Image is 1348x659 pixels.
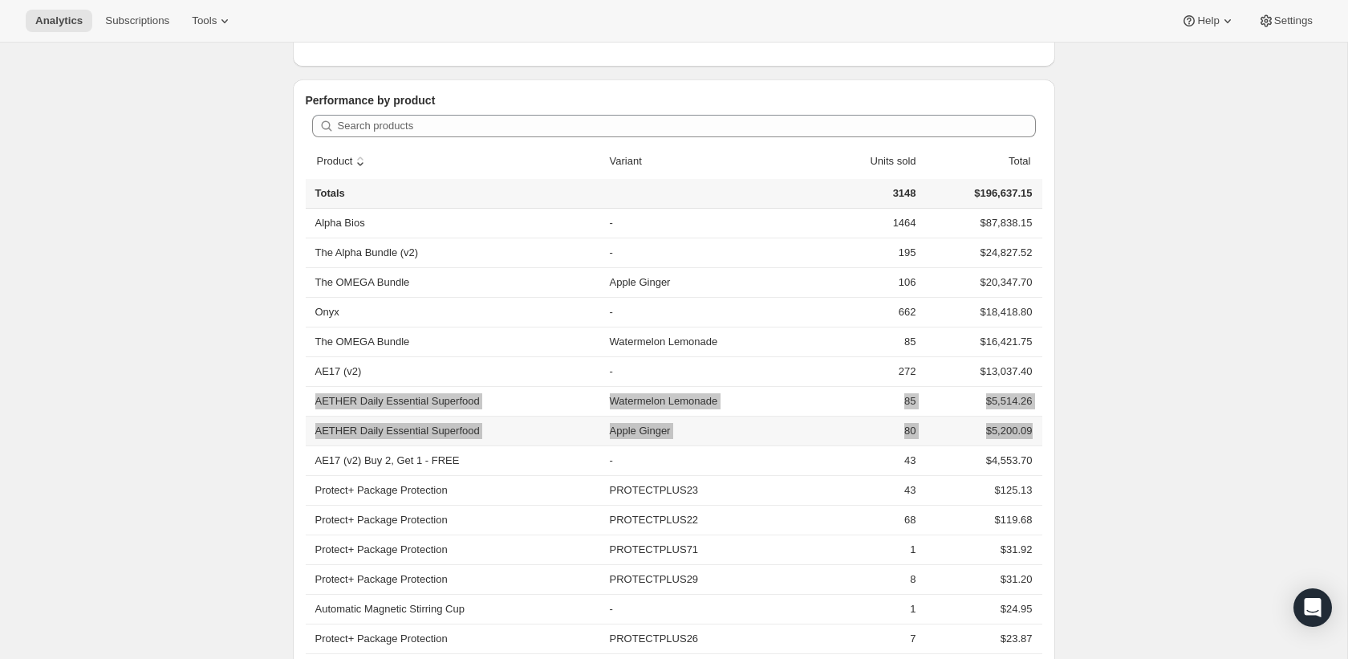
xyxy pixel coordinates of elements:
th: The OMEGA Bundle [306,267,605,297]
th: The Alpha Bundle (v2) [306,238,605,267]
td: PROTECTPLUS23 [605,475,802,505]
td: 43 [802,445,921,475]
td: 85 [802,327,921,356]
td: 1 [802,594,921,624]
button: sort ascending byProduct [315,146,372,177]
td: Watermelon Lemonade [605,386,802,416]
td: 7 [802,624,921,653]
th: AE17 (v2) [306,356,605,386]
th: AETHER Daily Essential Superfood [306,416,605,445]
td: 3148 [802,179,921,209]
span: Help [1197,14,1219,27]
th: Protect+ Package Protection [306,475,605,505]
th: Automatic Magnetic Stirring Cup [306,594,605,624]
button: Help [1171,10,1244,32]
span: Settings [1274,14,1313,27]
td: PROTECTPLUS71 [605,535,802,564]
th: Protect+ Package Protection [306,535,605,564]
td: Apple Ginger [605,416,802,445]
button: Variant [607,146,660,177]
th: Protect+ Package Protection [306,505,605,535]
button: Tools [182,10,242,32]
td: 8 [802,564,921,594]
td: $24.95 [921,594,1042,624]
td: Watermelon Lemonade [605,327,802,356]
td: $119.68 [921,505,1042,535]
th: Onyx [306,297,605,327]
td: $18,418.80 [921,297,1042,327]
span: Subscriptions [105,14,169,27]
th: AE17 (v2) Buy 2, Get 1 - FREE [306,445,605,475]
td: 43 [802,475,921,505]
td: 662 [802,297,921,327]
button: Analytics [26,10,92,32]
th: Totals [306,179,605,209]
span: Analytics [35,14,83,27]
td: - [605,445,802,475]
div: Open Intercom Messenger [1293,588,1332,627]
td: - [605,356,802,386]
td: $125.13 [921,475,1042,505]
button: Settings [1249,10,1322,32]
td: $196,637.15 [921,179,1042,209]
td: $13,037.40 [921,356,1042,386]
td: 195 [802,238,921,267]
th: Alpha Bios [306,209,605,238]
td: $16,421.75 [921,327,1042,356]
button: Subscriptions [95,10,179,32]
td: - [605,594,802,624]
button: Units sold [851,146,918,177]
th: AETHER Daily Essential Superfood [306,386,605,416]
td: 85 [802,386,921,416]
th: The OMEGA Bundle [306,327,605,356]
td: PROTECTPLUS22 [605,505,802,535]
td: $24,827.52 [921,238,1042,267]
td: $87,838.15 [921,209,1042,238]
td: PROTECTPLUS26 [605,624,802,653]
td: $20,347.70 [921,267,1042,297]
td: $23.87 [921,624,1042,653]
td: 68 [802,505,921,535]
th: Protect+ Package Protection [306,564,605,594]
th: Protect+ Package Protection [306,624,605,653]
td: 80 [802,416,921,445]
td: $5,200.09 [921,416,1042,445]
td: 1464 [802,209,921,238]
td: Apple Ginger [605,267,802,297]
td: PROTECTPLUS29 [605,564,802,594]
td: $5,514.26 [921,386,1042,416]
td: 1 [802,535,921,564]
p: Performance by product [306,92,1042,108]
td: - [605,209,802,238]
td: - [605,297,802,327]
td: - [605,238,802,267]
td: $31.20 [921,564,1042,594]
span: Tools [192,14,217,27]
td: $4,553.70 [921,445,1042,475]
button: Total [990,146,1033,177]
td: $31.92 [921,535,1042,564]
td: 106 [802,267,921,297]
input: Search products [338,115,1036,137]
td: 272 [802,356,921,386]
